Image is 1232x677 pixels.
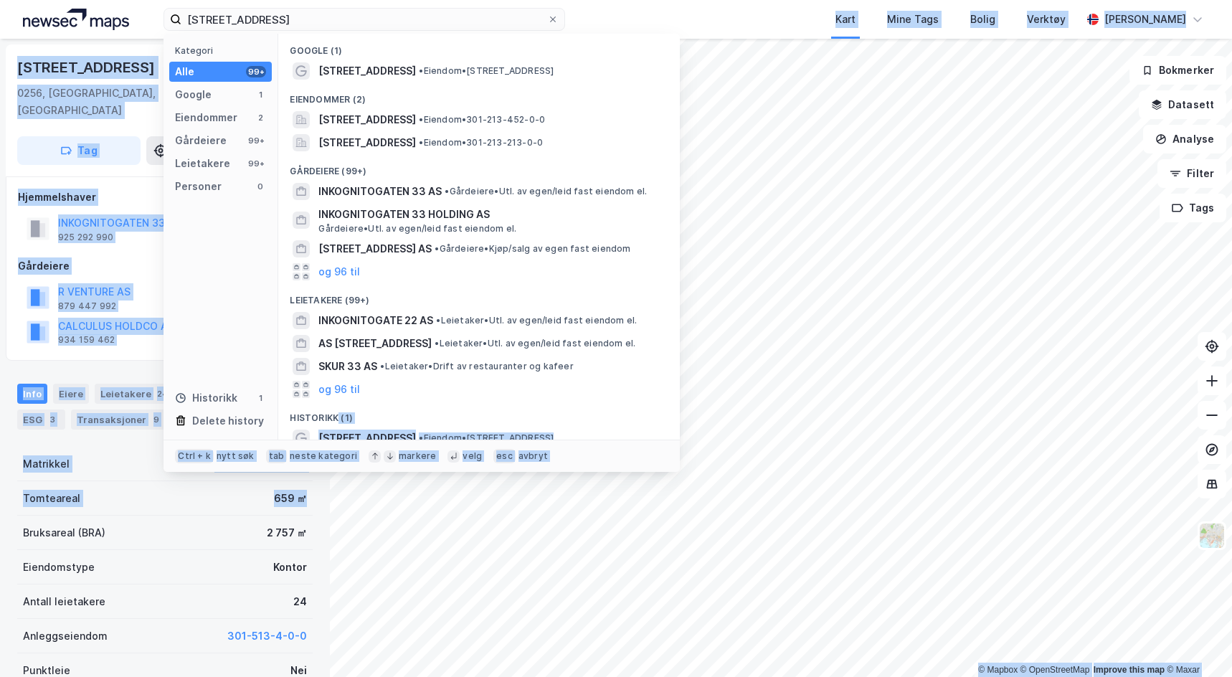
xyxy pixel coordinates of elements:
[380,361,573,372] span: Leietaker • Drift av restauranter og kafeer
[71,409,169,430] div: Transaksjoner
[149,412,164,427] div: 9
[419,137,423,148] span: •
[1094,665,1165,675] a: Improve this map
[58,300,116,312] div: 879 447 992
[445,186,449,197] span: •
[290,450,357,462] div: neste kategori
[175,178,222,195] div: Personer
[970,11,995,28] div: Bolig
[436,315,440,326] span: •
[318,134,416,151] span: [STREET_ADDRESS]
[266,449,288,463] div: tab
[435,338,439,349] span: •
[436,315,637,326] span: Leietaker • Utl. av egen/leid fast eiendom el.
[255,89,266,100] div: 1
[318,206,663,223] span: INKOGNITOGATEN 33 HOLDING AS
[1139,90,1226,119] button: Datasett
[246,66,266,77] div: 99+
[1160,608,1232,677] div: Kontrollprogram for chat
[419,114,545,126] span: Eiendom • 301-213-452-0-0
[23,490,80,507] div: Tomteareal
[419,65,423,76] span: •
[1160,194,1226,222] button: Tags
[278,283,680,309] div: Leietakere (99+)
[419,65,554,77] span: Eiendom • [STREET_ADDRESS]
[318,223,516,235] span: Gårdeiere • Utl. av egen/leid fast eiendom el.
[175,63,194,80] div: Alle
[23,628,108,645] div: Anleggseiendom
[1020,665,1090,675] a: OpenStreetMap
[278,154,680,180] div: Gårdeiere (99+)
[58,334,115,346] div: 934 159 462
[273,559,307,576] div: Kontor
[399,450,436,462] div: markere
[23,559,95,576] div: Eiendomstype
[518,450,548,462] div: avbryt
[175,389,237,407] div: Historikk
[318,240,432,257] span: [STREET_ADDRESS] AS
[17,384,47,404] div: Info
[435,243,439,254] span: •
[318,335,432,352] span: AS [STREET_ADDRESS]
[175,155,230,172] div: Leietakere
[17,409,65,430] div: ESG
[274,490,307,507] div: 659 ㎡
[58,232,113,243] div: 925 292 990
[419,137,543,148] span: Eiendom • 301-213-213-0-0
[1160,608,1232,677] iframe: Chat Widget
[217,450,255,462] div: nytt søk
[1027,11,1066,28] div: Verktøy
[293,593,307,610] div: 24
[1198,522,1226,549] img: Z
[17,85,199,119] div: 0256, [GEOGRAPHIC_DATA], [GEOGRAPHIC_DATA]
[835,11,856,28] div: Kart
[95,384,176,404] div: Leietakere
[267,524,307,541] div: 2 757 ㎡
[419,432,423,443] span: •
[255,392,266,404] div: 1
[23,455,70,473] div: Matrikkel
[227,628,307,645] button: 301-513-4-0-0
[1104,11,1186,28] div: [PERSON_NAME]
[23,9,129,30] img: logo.a4113a55bc3d86da70a041830d287a7e.svg
[17,136,141,165] button: Tag
[435,338,635,349] span: Leietaker • Utl. av egen/leid fast eiendom el.
[419,114,423,125] span: •
[278,82,680,108] div: Eiendommer (2)
[278,34,680,60] div: Google (1)
[318,62,416,80] span: [STREET_ADDRESS]
[246,158,266,169] div: 99+
[318,183,442,200] span: INKOGNITOGATEN 33 AS
[318,263,360,280] button: og 96 til
[45,412,60,427] div: 3
[255,112,266,123] div: 2
[463,450,482,462] div: velg
[318,312,433,329] span: INKOGNITOGATE 22 AS
[445,186,647,197] span: Gårdeiere • Utl. av egen/leid fast eiendom el.
[175,86,212,103] div: Google
[175,45,272,56] div: Kategori
[23,524,105,541] div: Bruksareal (BRA)
[255,181,266,192] div: 0
[887,11,939,28] div: Mine Tags
[246,135,266,146] div: 99+
[1157,159,1226,188] button: Filter
[53,384,89,404] div: Eiere
[318,381,360,398] button: og 96 til
[493,449,516,463] div: esc
[23,593,105,610] div: Antall leietakere
[17,56,158,79] div: [STREET_ADDRESS]
[192,412,264,430] div: Delete history
[419,432,554,444] span: Eiendom • [STREET_ADDRESS]
[380,361,384,371] span: •
[318,358,377,375] span: SKUR 33 AS
[978,665,1018,675] a: Mapbox
[435,243,630,255] span: Gårdeiere • Kjøp/salg av egen fast eiendom
[18,189,312,206] div: Hjemmelshaver
[175,449,214,463] div: Ctrl + k
[18,257,312,275] div: Gårdeiere
[175,109,237,126] div: Eiendommer
[318,430,416,447] span: [STREET_ADDRESS]
[318,111,416,128] span: [STREET_ADDRESS]
[1143,125,1226,153] button: Analyse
